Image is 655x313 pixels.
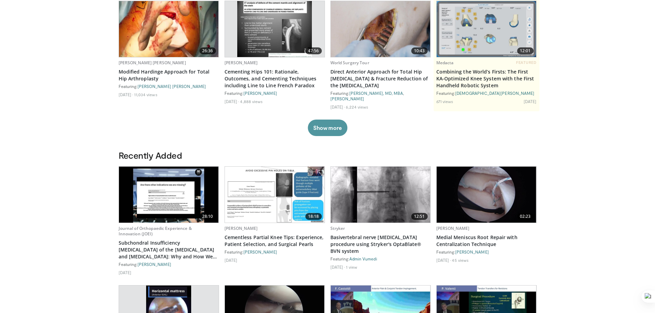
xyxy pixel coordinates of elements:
a: Medial Meniscus Root Repair with Centralization Technique [436,234,537,248]
div: Featuring: , [330,90,431,101]
img: aaf1b7f9-f888-4d9f-a252-3ca059a0bd02.620x360_q85_upscale.jpg [437,1,536,57]
span: 18:18 [305,213,322,220]
a: [PERSON_NAME] [243,249,277,254]
a: Stryker [330,225,345,231]
a: Cementless Partial Knee Tips: Experience, Patient Selection, and Surgical Pearls [225,234,325,248]
a: [PERSON_NAME] [PERSON_NAME] [138,84,206,89]
li: [DATE] [330,104,345,110]
a: Subchondral Insufficiency [MEDICAL_DATA] of the [MEDICAL_DATA] and [MEDICAL_DATA]: Why and How We... [119,239,219,260]
img: 1b49c4dc-6725-42ca-b2d9-db8c5331b74b.620x360_q85_upscale.jpg [331,1,430,57]
span: 02:23 [517,213,534,220]
a: [PERSON_NAME] [436,225,470,231]
a: Journal of Orthopaedic Experience & Innovation (JOEI) [119,225,192,237]
li: 45 views [452,257,469,263]
a: [DEMOGRAPHIC_DATA][PERSON_NAME] [455,91,535,96]
li: 4,888 views [240,99,263,104]
a: [PERSON_NAME] [225,225,258,231]
a: Admin Vumedi [349,256,377,261]
div: Featuring: [436,249,537,255]
span: 47:56 [305,47,322,54]
img: 0d11209b-9163-4cf9-9c37-c045ad2ce7a1.620x360_q85_upscale.jpg [119,167,219,223]
div: Featuring: [225,249,325,255]
a: 02:23 [437,167,536,223]
button: Show more [308,120,347,136]
li: [DATE] [330,264,345,270]
li: 1 view [346,264,357,270]
img: a7a3a315-61f5-4f62-b42f-d6b371e9636b.620x360_q85_upscale.jpg [225,167,325,223]
div: Featuring: [436,90,537,96]
h3: Recently Added [119,150,537,161]
a: World Surgery Tour [330,60,369,66]
a: Modified Hardinge Approach for Total Hip Arthroplasty [119,68,219,82]
span: 12:51 [411,213,428,220]
li: [DATE] [436,257,451,263]
span: 26:36 [199,47,216,54]
a: Basivertebral nerve [MEDICAL_DATA] procedure using Stryker's OptaBlate® BVN system [330,234,431,255]
li: [DATE] [119,92,133,97]
a: 12:51 [331,167,430,223]
div: Featuring: [330,256,431,261]
a: [PERSON_NAME] [PERSON_NAME] [119,60,186,66]
a: 26:36 [119,1,219,57]
li: [DATE] [119,270,132,275]
img: d17479fc-4bc7-42ba-8a9e-b675cc56351e.620x360_q85_upscale.jpg [331,167,430,223]
img: 926032fc-011e-4e04-90f2-afa899d7eae5.620x360_q85_upscale.jpg [437,167,536,223]
img: b58c57b4-9187-4c70-8783-e4f7a92b96ca.620x360_q85_upscale.jpg [237,1,312,57]
span: 10:43 [411,47,428,54]
span: 12:01 [517,47,534,54]
div: Featuring: [119,261,219,267]
a: Combining the World’s Firsts: The First KA-Optimized Knee System with the First Handheld Robotic ... [436,68,537,89]
a: [PERSON_NAME] [330,96,364,101]
li: [DATE] [225,99,239,104]
div: Featuring: [119,83,219,89]
div: Featuring: [225,90,325,96]
a: 28:10 [119,167,219,223]
a: [PERSON_NAME] [455,249,489,254]
a: [PERSON_NAME] [243,91,277,96]
a: Direct Anterior Approach for Total Hip [MEDICAL_DATA] & Fracture Reduction of the [MEDICAL_DATA] [330,68,431,89]
a: [PERSON_NAME], MD, MBA [349,91,403,96]
a: 10:43 [331,1,430,57]
a: 47:56 [225,1,325,57]
li: [DATE] [225,257,238,263]
img: e4f4e4a0-26bd-4e35-9fbb-bdfac94fc0d8.620x360_q85_upscale.jpg [119,1,219,57]
a: [PERSON_NAME] [225,60,258,66]
span: 28:10 [199,213,216,220]
a: Medacta [436,60,454,66]
li: 671 views [436,99,454,104]
span: FEATURED [516,60,536,65]
a: Cementing Hips 101: Rationale, Outcomes, and Cementing Techniques including Line to Line French P... [225,68,325,89]
li: 6,224 views [346,104,368,110]
a: 12:01 [437,1,536,57]
li: 11,034 views [134,92,157,97]
li: [DATE] [524,99,537,104]
a: 18:18 [225,167,325,223]
a: [PERSON_NAME] [138,262,171,267]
